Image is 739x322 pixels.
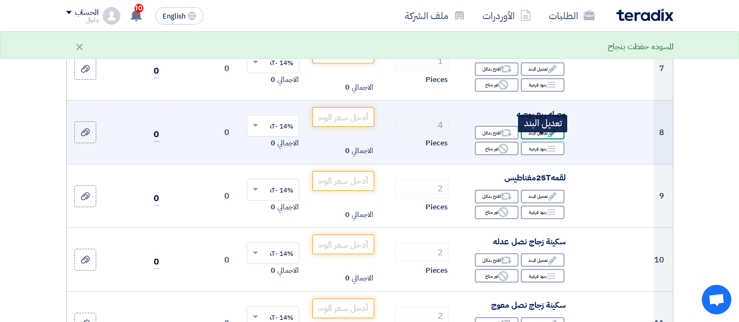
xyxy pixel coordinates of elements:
[521,78,565,92] div: بنود فرعية
[654,228,672,292] td: 10
[168,228,238,292] td: 0
[394,51,449,71] input: RFQ_STEP1.ITEMS.2.AMOUNT_TITLE
[312,171,374,191] input: أدخل سعر الوحدة
[352,209,373,220] span: الاجمالي
[702,285,731,314] a: Open chat
[168,101,238,165] td: 0
[426,265,447,276] span: Pieces
[247,242,299,264] ng-select: VAT
[168,37,238,101] td: 0
[277,202,298,213] span: الاجمالي
[654,164,672,228] td: 9
[154,255,159,269] span: 0
[654,101,672,165] td: 8
[352,82,373,93] span: الاجمالي
[521,253,565,267] div: تعديل البند
[518,115,567,132] div: تعديل البند
[312,298,374,318] input: أدخل سعر الوحدة
[271,138,275,149] span: 0
[168,164,238,228] td: 0
[394,179,449,198] input: RFQ_STEP1.ITEMS.2.AMOUNT_TITLE
[521,62,565,76] div: تعديل البند
[103,7,120,25] img: profile_test.png
[516,108,566,120] span: وصله ربع بوصه
[75,40,84,53] div: ×
[247,115,299,137] ng-select: VAT
[521,190,565,203] div: تعديل البند
[154,65,159,78] span: 0
[475,269,519,283] div: غير متاح
[521,142,565,155] div: بنود فرعية
[474,3,540,28] a: الأوردرات
[271,265,275,276] span: 0
[521,206,565,219] div: بنود فرعية
[396,3,474,28] a: ملف الشركة
[352,273,373,284] span: الاجمالي
[475,62,519,76] div: اقترح بدائل
[247,51,299,73] ng-select: VAT
[312,235,374,254] input: أدخل سعر الوحدة
[475,206,519,219] div: غير متاح
[271,202,275,213] span: 0
[475,253,519,267] div: اقترح بدائل
[475,142,519,155] div: غير متاح
[271,74,275,85] span: 0
[540,3,603,28] a: الطلبات
[475,78,519,92] div: غير متاح
[521,269,565,283] div: بنود فرعية
[345,273,350,284] span: 0
[493,236,566,248] span: سكينة زجاج نصل عدله
[394,115,449,134] input: RFQ_STEP1.ITEMS.2.AMOUNT_TITLE
[426,74,447,85] span: Pieces
[247,179,299,201] ng-select: VAT
[491,299,566,311] span: سكينة زجاج نصل معوج
[352,145,373,156] span: الاجمالي
[154,128,159,142] span: 0
[312,107,374,127] input: أدخل سعر الوحدة
[277,74,298,85] span: الاجمالي
[475,190,519,203] div: اقترح بدائل
[75,8,98,17] div: الحساب
[345,82,350,93] span: 0
[345,209,350,220] span: 0
[426,138,447,149] span: Pieces
[608,40,673,53] div: المسوده حفظت بنجاح
[135,4,143,13] span: 10
[155,7,203,25] button: English
[616,9,673,21] img: Teradix logo
[277,265,298,276] span: الاجمالي
[162,13,185,20] span: English
[154,192,159,206] span: 0
[654,37,672,101] td: 7
[345,145,350,156] span: 0
[504,172,566,184] span: لقمه25Tمغناطيس
[475,126,519,139] div: اقترح بدائل
[394,242,449,262] input: RFQ_STEP1.ITEMS.2.AMOUNT_TITLE
[66,17,98,23] div: دانيال
[426,202,447,213] span: Pieces
[277,138,298,149] span: الاجمالي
